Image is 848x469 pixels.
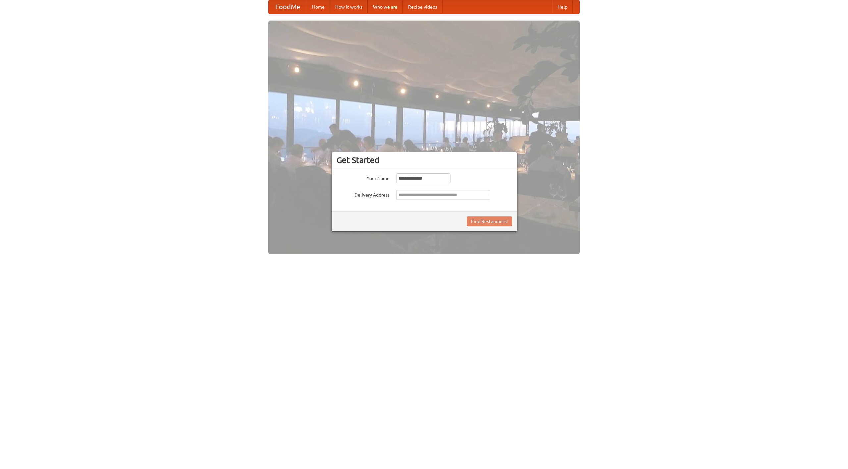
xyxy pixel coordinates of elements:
button: Find Restaurants! [467,216,512,226]
a: How it works [330,0,368,14]
h3: Get Started [337,155,512,165]
label: Your Name [337,173,390,182]
a: Recipe videos [403,0,443,14]
a: Who we are [368,0,403,14]
a: FoodMe [269,0,307,14]
label: Delivery Address [337,190,390,198]
a: Help [552,0,573,14]
a: Home [307,0,330,14]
